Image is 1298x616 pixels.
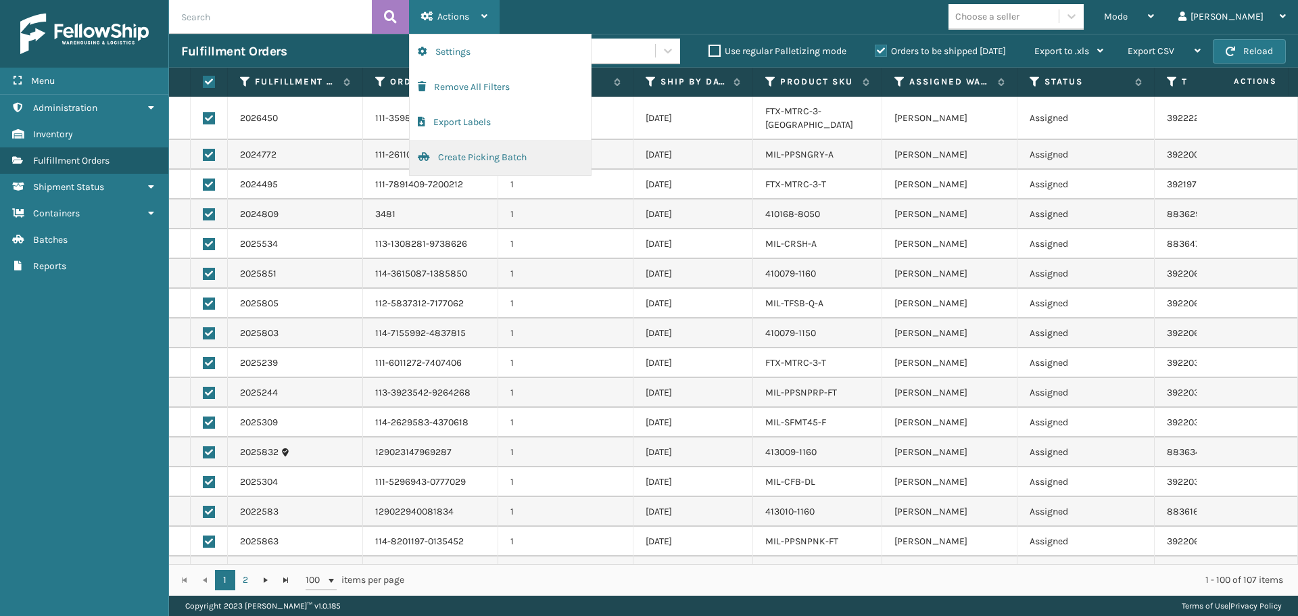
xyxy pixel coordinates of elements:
td: [PERSON_NAME] [882,437,1017,467]
div: Choose a seller [955,9,1019,24]
button: Remove All Filters [410,70,591,105]
a: MIL-SFMT45-F [765,417,826,428]
a: MIL-CRSH-A [765,238,817,250]
td: 1 [498,348,633,378]
label: Assigned Warehouse [909,76,991,88]
span: Menu [31,75,55,87]
td: 111-2611020-8672207 [363,140,498,170]
td: 111-5296943-0777029 [363,467,498,497]
a: 2022583 [240,505,279,519]
td: Assigned [1017,199,1155,229]
label: Product SKU [780,76,856,88]
a: 413009-1160 [765,446,817,458]
td: [PERSON_NAME] [882,318,1017,348]
a: Privacy Policy [1230,601,1282,611]
a: 392206490572 [1167,268,1231,279]
td: [PERSON_NAME] [882,527,1017,556]
td: 112-2698179-6163412 [363,556,498,586]
td: Assigned [1017,556,1155,586]
td: [PERSON_NAME] [882,289,1017,318]
label: Use regular Palletizing mode [708,45,846,57]
td: [DATE] [633,97,753,140]
td: Assigned [1017,318,1155,348]
td: [DATE] [633,378,753,408]
td: 1 [498,497,633,527]
td: 1 [498,527,633,556]
td: 113-1308281-9738626 [363,229,498,259]
td: 114-2629583-4370618 [363,408,498,437]
a: MIL-PPSNGRY-A [765,149,834,160]
td: [DATE] [633,556,753,586]
td: [PERSON_NAME] [882,556,1017,586]
a: 410168-8050 [765,208,820,220]
a: 2026450 [240,112,278,125]
a: 883616565369 [1167,506,1231,517]
td: 1 [498,199,633,229]
td: 3481 [363,199,498,229]
td: 112-5837312-7177062 [363,289,498,318]
td: 1 [498,259,633,289]
td: Assigned [1017,408,1155,437]
img: logo [20,14,149,54]
label: Tracking Number [1182,76,1264,88]
td: [DATE] [633,289,753,318]
td: [DATE] [633,408,753,437]
label: Order Number [390,76,472,88]
a: Go to the next page [256,570,276,590]
a: 392222616406 [1167,112,1230,124]
td: [PERSON_NAME] [882,140,1017,170]
td: [PERSON_NAME] [882,229,1017,259]
a: FTX-MTRC-3-T [765,179,826,190]
span: Inventory [33,128,73,140]
span: Export to .xls [1034,45,1089,57]
a: 392203834791 [1167,357,1230,369]
span: Fulfillment Orders [33,155,110,166]
td: 1 [498,408,633,437]
a: Terms of Use [1182,601,1228,611]
span: 100 [306,573,326,587]
a: 392203976481 [1167,417,1230,428]
a: 2025244 [240,386,278,400]
button: Reload [1213,39,1286,64]
span: Go to the next page [260,575,271,586]
td: Assigned [1017,229,1155,259]
a: FTX-MTRC-3-T [765,357,826,369]
td: [PERSON_NAME] [882,408,1017,437]
td: [DATE] [633,229,753,259]
td: Assigned [1017,259,1155,289]
a: MIL-CFB-DL [765,476,815,488]
a: 2025832 [240,446,279,459]
a: 2024772 [240,148,277,162]
a: MIL-PPSNPRP-FT [765,387,837,398]
a: 2025239 [240,356,278,370]
a: 392203981388 [1167,476,1232,488]
td: Assigned [1017,527,1155,556]
td: Assigned [1017,289,1155,318]
a: 392206670966 [1167,536,1231,547]
td: 114-8201197-0135452 [363,527,498,556]
td: Assigned [1017,170,1155,199]
td: Assigned [1017,467,1155,497]
td: [PERSON_NAME] [882,97,1017,140]
span: Shipment Status [33,181,104,193]
a: 392206302975 [1167,327,1231,339]
button: Create Picking Batch [410,140,591,175]
td: [PERSON_NAME] [882,259,1017,289]
td: [DATE] [633,318,753,348]
a: 2025805 [240,297,279,310]
td: Assigned [1017,140,1155,170]
td: Assigned [1017,97,1155,140]
td: 1 [498,467,633,497]
span: Go to the last page [281,575,291,586]
td: 1 [498,378,633,408]
label: Fulfillment Order Id [255,76,337,88]
a: 883647296120 [1167,238,1230,250]
td: [DATE] [633,348,753,378]
td: [DATE] [633,140,753,170]
a: 2025534 [240,237,278,251]
button: Export Labels [410,105,591,140]
td: 113-3923542-9264268 [363,378,498,408]
td: [DATE] [633,259,753,289]
label: Status [1044,76,1128,88]
h3: Fulfillment Orders [181,43,287,60]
